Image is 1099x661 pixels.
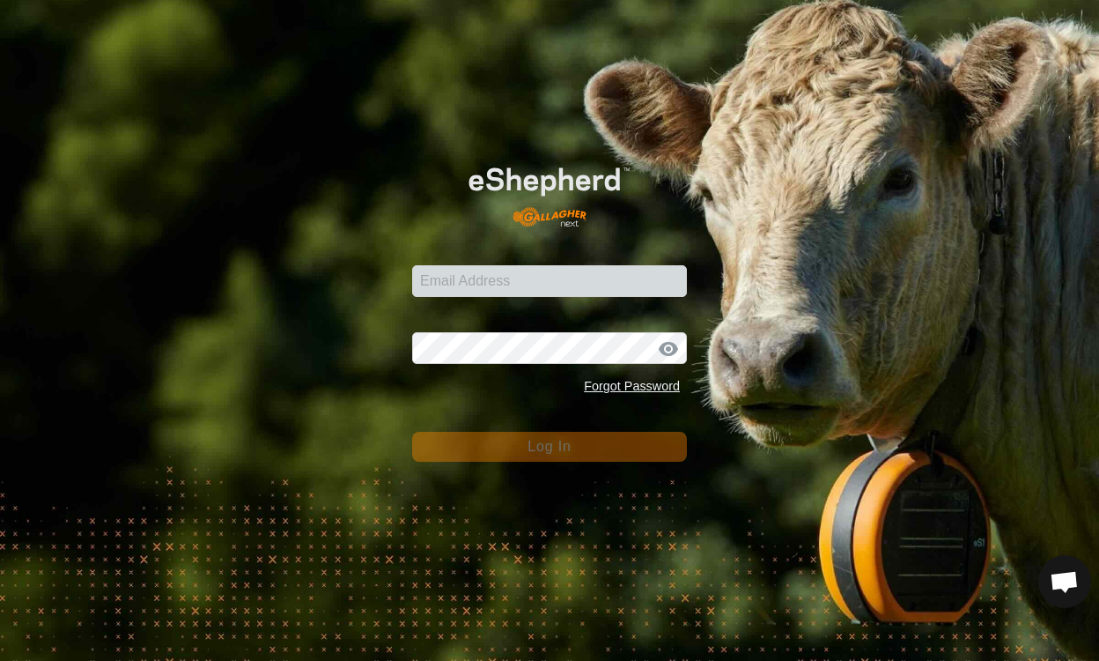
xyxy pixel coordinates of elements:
[439,145,660,238] img: E-shepherd Logo
[412,432,687,462] button: Log In
[527,439,571,454] span: Log In
[584,379,680,393] a: Forgot Password
[412,265,687,297] input: Email Address
[1038,555,1091,608] div: Open chat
